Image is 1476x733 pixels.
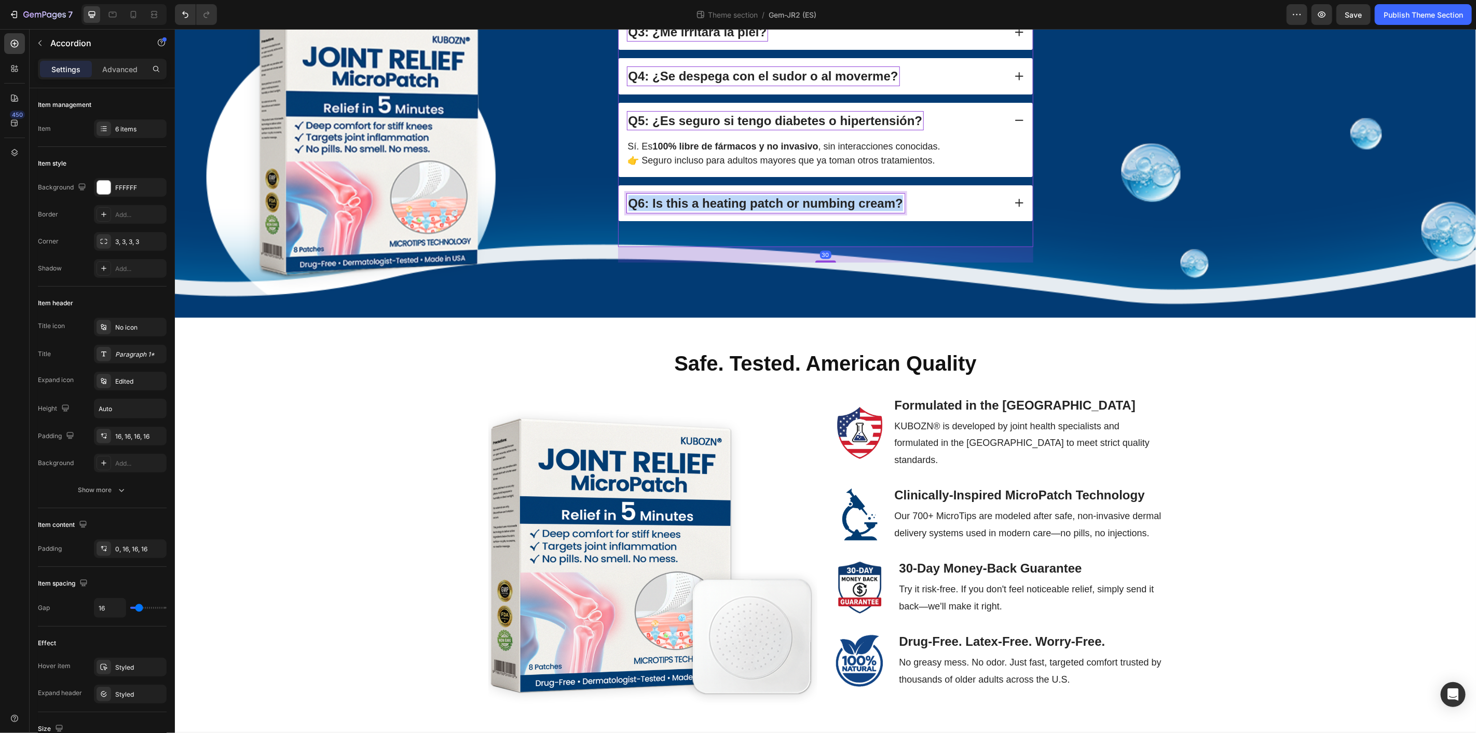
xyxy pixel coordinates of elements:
div: 16, 16, 16, 16 [115,432,164,441]
div: Undo/Redo [175,4,217,25]
div: Corner [38,237,59,246]
p: Sí. Es , sin interacciones conocidas. 👉 Seguro incluso para adultos mayores que ya toman otros tr... [453,111,849,139]
div: Item management [38,100,91,110]
img: Alt Image [659,378,711,430]
div: Title icon [38,321,65,331]
div: Add... [115,264,164,274]
h2: Safe. Tested. American Quality [8,320,1293,349]
div: Padding [38,429,76,443]
div: Shadow [38,264,62,273]
div: Publish Theme Section [1384,9,1463,20]
strong: Formulated in the [GEOGRAPHIC_DATA] [720,369,961,383]
div: Gap [38,603,50,613]
div: Border [38,210,58,219]
div: Edited [115,377,164,386]
div: Background [38,181,88,195]
strong: Clinically-Inspired MicroPatch Technology [720,459,970,473]
img: Alt Image [659,533,711,585]
img: Alt Image [659,606,711,658]
div: Height [38,402,72,416]
div: Show more [78,485,127,495]
button: Show more [38,481,167,499]
input: Auto [94,599,126,617]
p: 7 [68,8,73,21]
div: Item style [38,159,66,168]
div: 450 [10,111,25,119]
div: Item content [38,518,89,532]
p: Advanced [102,64,138,75]
strong: Q4: ¿Se despega con el sudor o al moverme? [454,40,723,54]
div: Title [38,349,51,359]
p: Accordion [50,37,139,49]
div: Styled [115,690,164,699]
span: / [762,9,764,20]
div: 30 [645,222,657,230]
div: Rich Text Editor. Editing area: main [452,110,850,140]
button: Save [1336,4,1371,25]
p: Settings [51,64,80,75]
strong: Drug-Free. Latex-Free. Worry-Free. [725,605,931,619]
div: 6 items [115,125,164,134]
span: Gem-JR2 (ES) [769,9,816,20]
strong: Q5: ¿Es seguro si tengo diabetes o hipertensión? [454,85,748,99]
div: Add... [115,459,164,468]
strong: 100% libre de fármacos y no invasivo [478,112,644,123]
div: Rich Text Editor. Editing area: main [452,37,725,57]
button: Publish Theme Section [1375,4,1472,25]
div: 0, 16, 16, 16 [115,545,164,554]
div: Item header [38,298,73,308]
div: FFFFFF [115,183,164,193]
div: Add... [115,210,164,220]
div: Effect [38,639,56,648]
p: No greasy mess. No odor. Just fast, targeted comfort trusted by thousands of older adults across ... [725,625,987,659]
input: Auto [94,399,166,418]
div: Item [38,124,51,133]
div: No icon [115,323,164,332]
button: 7 [4,4,77,25]
strong: Q6: Is this a heating patch or numbing cream? [454,167,728,181]
span: Save [1345,10,1362,19]
div: Hover item [38,661,71,671]
img: Alt Image [313,357,643,686]
div: Rich Text Editor. Editing area: main [452,82,749,101]
div: Background [38,458,74,468]
p: KUBOZN® is developed by joint health specialists and formulated in the [GEOGRAPHIC_DATA] to meet ... [720,389,987,439]
p: Try it risk-free. If you don't feel noticeable relief, simply send it back—we'll make it right. [725,552,987,586]
iframe: Design area [175,29,1476,733]
div: Paragraph 1* [115,350,164,359]
img: Alt Image [659,459,711,511]
span: Theme section [706,9,760,20]
div: Padding [38,544,62,553]
div: Styled [115,663,164,672]
div: Expand icon [38,375,74,385]
strong: 30-Day Money-Back Guarantee [725,532,907,546]
div: 3, 3, 3, 3 [115,237,164,247]
div: Rich Text Editor. Editing area: main [452,165,730,184]
div: Open Intercom Messenger [1441,682,1466,707]
div: Expand header [38,688,82,698]
p: Our 700+ MicroTips are modeled after safe, non-invasive dermal delivery systems used in modern ca... [720,479,987,512]
div: Item spacing [38,577,90,591]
